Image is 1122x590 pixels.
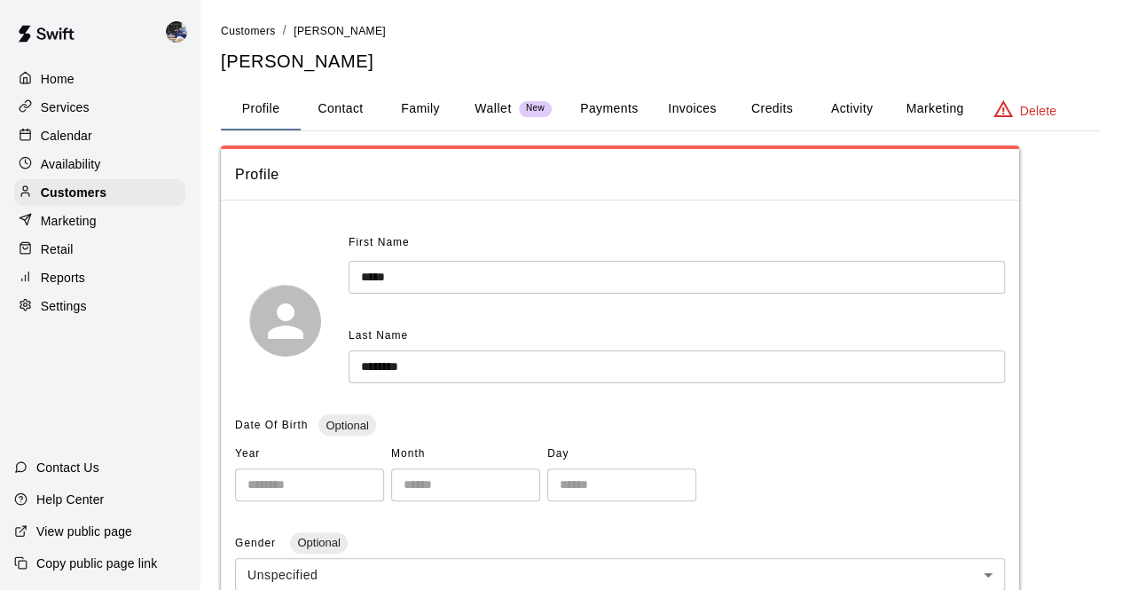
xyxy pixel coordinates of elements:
[381,88,460,130] button: Family
[221,88,1101,130] div: basic tabs example
[221,88,301,130] button: Profile
[221,25,276,37] span: Customers
[891,88,977,130] button: Marketing
[14,66,185,92] a: Home
[301,88,381,130] button: Contact
[1020,102,1056,120] p: Delete
[519,103,552,114] span: New
[14,264,185,291] a: Reports
[349,329,408,342] span: Last Name
[290,536,347,549] span: Optional
[36,523,132,540] p: View public page
[235,537,279,549] span: Gender
[162,14,200,50] div: Kevin Chandler
[235,419,308,431] span: Date Of Birth
[566,88,652,130] button: Payments
[41,240,74,258] p: Retail
[36,459,99,476] p: Contact Us
[41,127,92,145] p: Calendar
[235,163,1005,186] span: Profile
[14,122,185,149] a: Calendar
[41,297,87,315] p: Settings
[283,21,286,40] li: /
[14,208,185,234] a: Marketing
[41,184,106,201] p: Customers
[391,440,540,468] span: Month
[36,491,104,508] p: Help Center
[547,440,696,468] span: Day
[14,179,185,206] a: Customers
[235,440,384,468] span: Year
[41,98,90,116] p: Services
[318,419,375,432] span: Optional
[41,212,97,230] p: Marketing
[349,229,410,257] span: First Name
[732,88,812,130] button: Credits
[14,236,185,263] a: Retail
[41,155,101,173] p: Availability
[14,94,185,121] a: Services
[166,21,187,43] img: Kevin Chandler
[652,88,732,130] button: Invoices
[41,70,75,88] p: Home
[36,555,157,572] p: Copy public page link
[221,21,1101,41] nav: breadcrumb
[294,25,386,37] span: [PERSON_NAME]
[221,50,1101,74] h5: [PERSON_NAME]
[14,151,185,177] a: Availability
[812,88,891,130] button: Activity
[41,269,85,287] p: Reports
[221,23,276,37] a: Customers
[475,99,512,118] p: Wallet
[14,293,185,319] a: Settings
